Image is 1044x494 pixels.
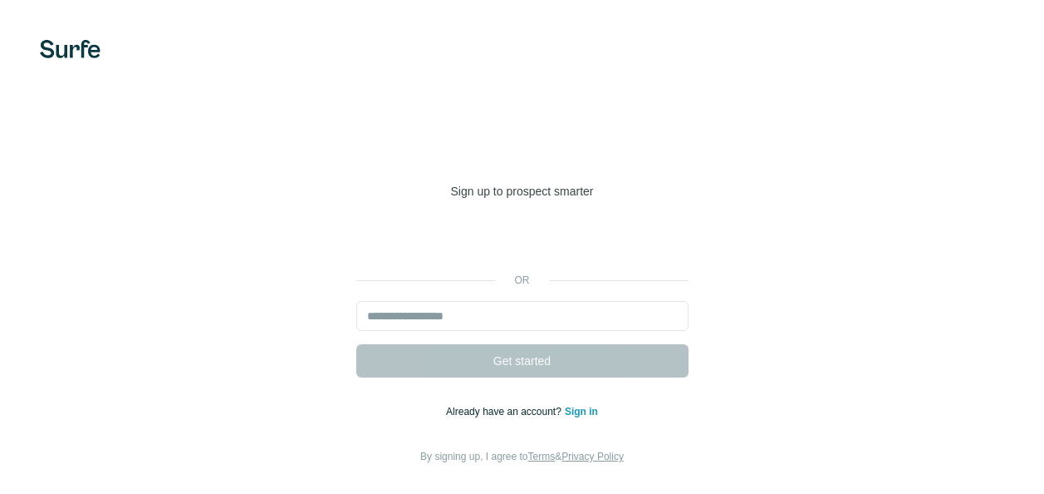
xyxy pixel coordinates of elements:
[420,451,624,462] span: By signing up, I agree to &
[561,451,624,462] a: Privacy Policy
[40,40,100,58] img: Surfe's logo
[528,451,556,462] a: Terms
[446,406,565,417] span: Already have an account?
[496,273,549,288] p: or
[356,113,689,180] h1: Welcome to [GEOGRAPHIC_DATA]
[348,225,697,261] iframe: Sign in with Google Button
[356,183,689,200] p: Sign up to prospect smarter
[565,406,598,417] a: Sign in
